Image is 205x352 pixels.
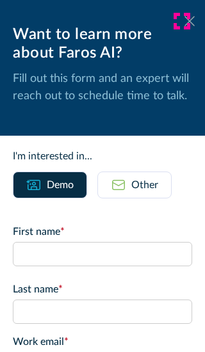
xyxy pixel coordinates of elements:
div: Want to learn more about Faros AI? [13,26,192,63]
p: Fill out this form and an expert will reach out to schedule time to talk. [13,70,192,105]
label: Last name [13,282,192,297]
label: First name [13,224,192,239]
div: Other [131,177,158,193]
div: I'm interested in... [13,148,192,164]
label: Work email [13,334,192,349]
div: Demo [47,177,74,193]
